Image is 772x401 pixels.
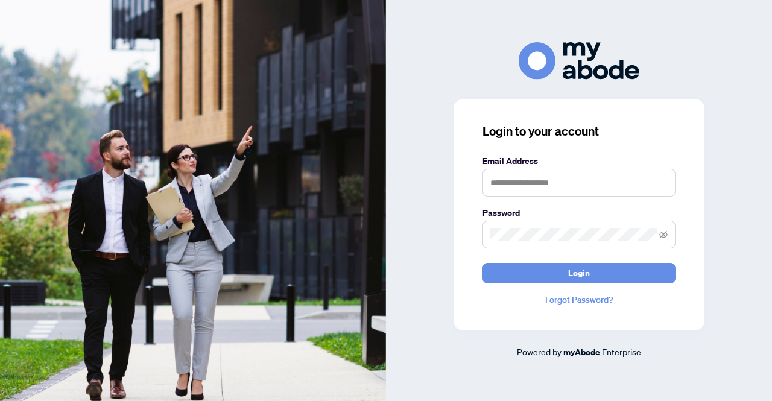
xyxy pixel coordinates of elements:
a: myAbode [563,346,600,359]
img: ma-logo [519,42,639,79]
span: Powered by [517,346,562,357]
span: Login [568,264,590,283]
a: Forgot Password? [482,293,675,306]
button: Login [482,263,675,283]
label: Password [482,206,675,219]
label: Email Address [482,154,675,168]
span: Enterprise [602,346,641,357]
span: eye-invisible [659,230,668,239]
h3: Login to your account [482,123,675,140]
